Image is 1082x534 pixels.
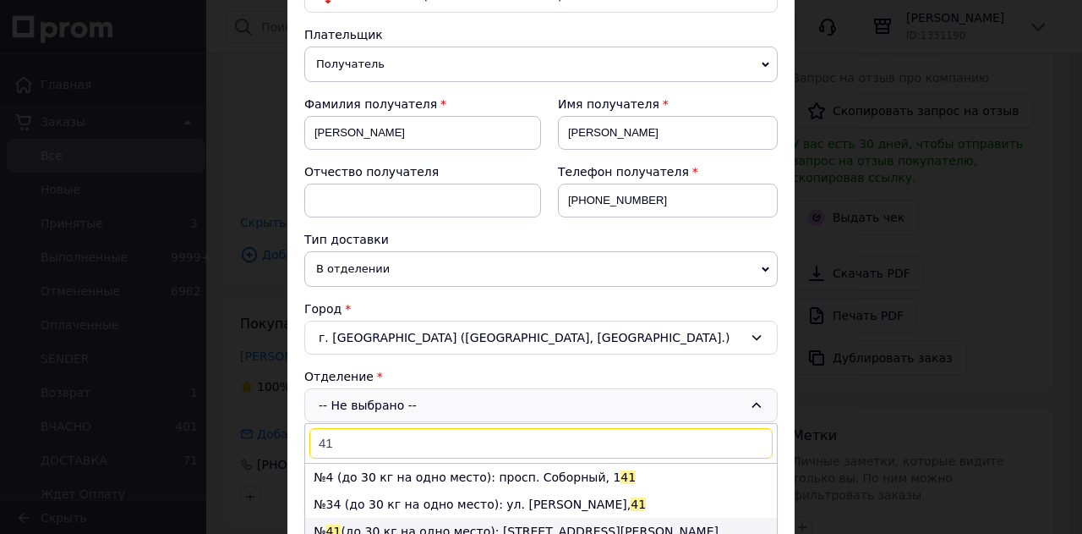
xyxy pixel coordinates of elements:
[304,233,389,246] span: Тип доставки
[304,97,437,111] span: Фамилия получателя
[558,184,778,217] input: +380
[304,388,778,422] div: -- Не выбрано --
[304,47,778,82] span: Получатель
[305,491,777,518] li: №34 (до 30 кг на одно место): ул. [PERSON_NAME],
[304,300,778,317] div: Город
[304,368,778,385] div: Отделение
[558,97,659,111] span: Имя получателя
[309,428,773,459] input: Найти
[620,471,636,484] span: 41
[558,165,689,179] span: Телефон получателя
[304,321,778,355] div: г. [GEOGRAPHIC_DATA] ([GEOGRAPHIC_DATA], [GEOGRAPHIC_DATA].)
[305,464,777,491] li: №4 (до 30 кг на одно место): просп. Соборный, 1
[304,28,383,41] span: Плательщик
[304,165,439,179] span: Отчество получателя
[631,498,646,511] span: 41
[304,251,778,287] span: В отделении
